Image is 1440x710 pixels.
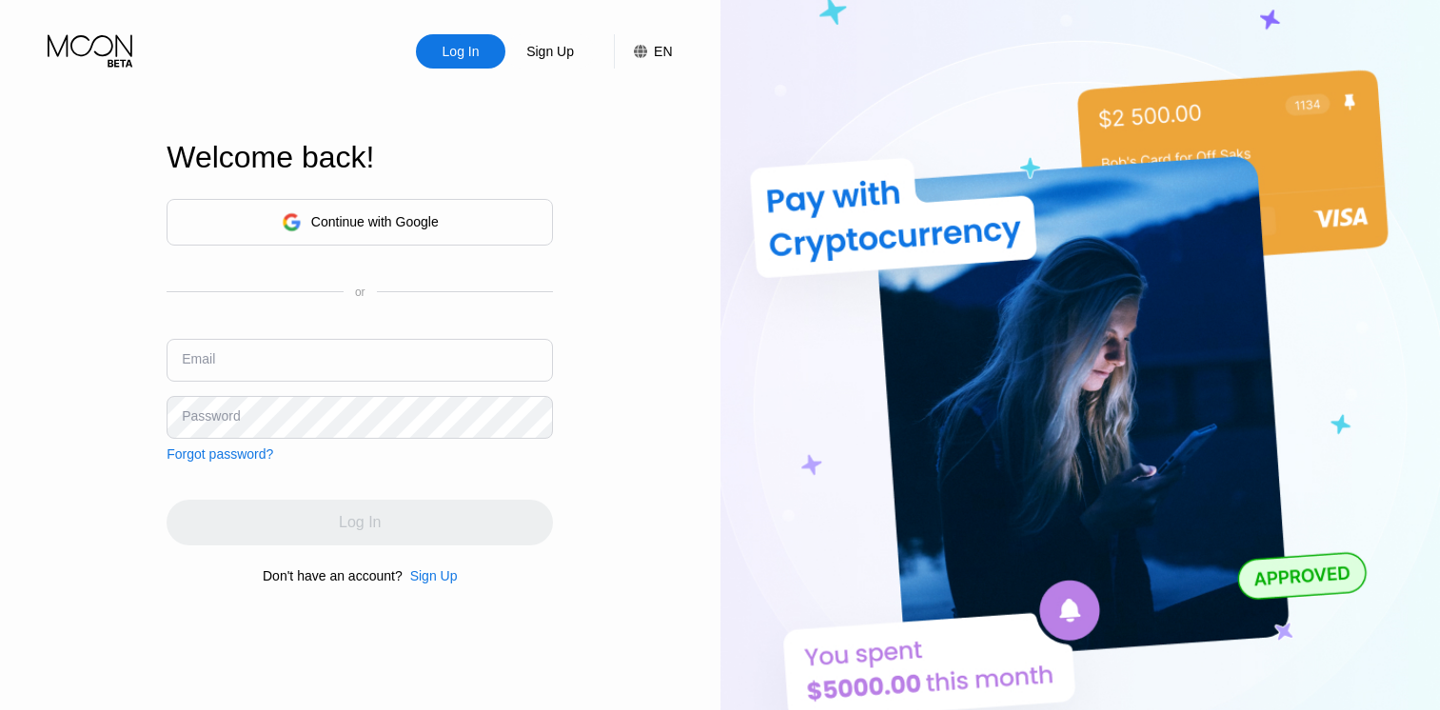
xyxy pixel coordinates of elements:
[614,34,672,69] div: EN
[524,42,576,61] div: Sign Up
[355,286,365,299] div: or
[403,568,458,583] div: Sign Up
[182,351,215,366] div: Email
[505,34,595,69] div: Sign Up
[654,44,672,59] div: EN
[263,568,403,583] div: Don't have an account?
[167,446,273,462] div: Forgot password?
[167,199,553,246] div: Continue with Google
[167,140,553,175] div: Welcome back!
[441,42,482,61] div: Log In
[410,568,458,583] div: Sign Up
[416,34,505,69] div: Log In
[311,214,439,229] div: Continue with Google
[182,408,240,424] div: Password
